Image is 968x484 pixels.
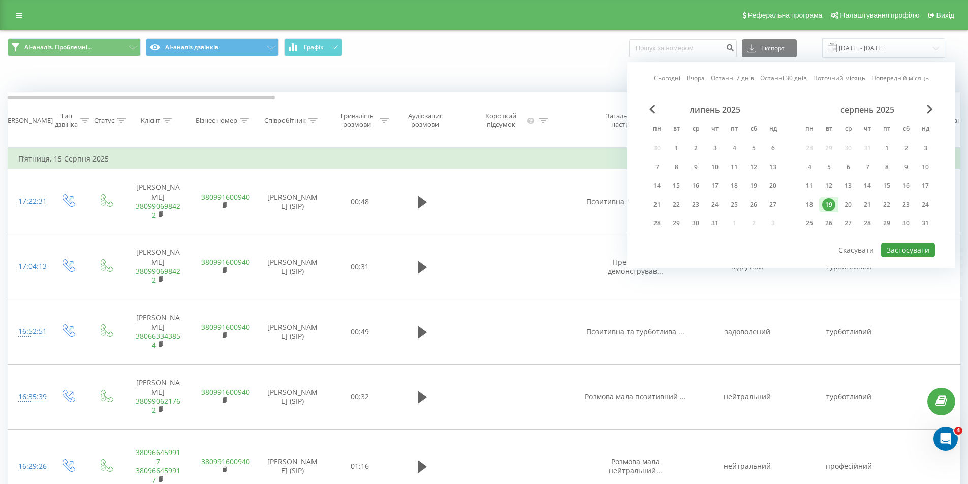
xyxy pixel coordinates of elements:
[800,105,935,115] div: серпень 2025
[705,216,725,231] div: чт 31 лип 2025 р.
[840,11,919,19] span: Налаштування профілю
[136,331,180,350] a: 380663343854
[936,11,954,19] span: Вихід
[669,122,684,137] abbr: вівторок
[55,112,78,129] div: Тип дзвінка
[201,387,250,397] a: 380991600940
[201,257,250,267] a: 380991600940
[689,217,702,230] div: 30
[861,160,874,174] div: 7
[833,243,880,257] button: Скасувати
[821,122,836,137] abbr: вівторок
[919,217,932,230] div: 31
[670,179,683,192] div: 15
[877,159,896,175] div: пт 8 серп 2025 р.
[667,141,686,156] div: вт 1 лип 2025 р.
[18,321,39,341] div: 16:52:51
[697,364,798,429] td: нейтральний
[708,160,722,174] div: 10
[766,160,779,174] div: 13
[838,216,858,231] div: ср 27 серп 2025 р.
[766,179,779,192] div: 20
[841,160,855,174] div: 6
[744,159,763,175] div: сб 12 лип 2025 р.
[860,122,875,137] abbr: четвер
[608,257,663,276] span: Представник демонстрував...
[871,73,929,83] a: Попередній місяць
[629,39,737,57] input: Пошук за номером
[697,299,798,364] td: задоволений
[765,122,780,137] abbr: неділя
[916,216,935,231] div: нд 31 серп 2025 р.
[647,178,667,193] div: пн 14 лип 2025 р.
[670,142,683,155] div: 1
[822,198,835,211] div: 19
[328,364,392,429] td: 00:32
[819,216,838,231] div: вт 26 серп 2025 р.
[586,327,684,336] span: Позитивна та турботлива ...
[667,197,686,212] div: вт 22 лип 2025 р.
[748,11,823,19] span: Реферальна програма
[838,178,858,193] div: ср 13 серп 2025 р.
[916,197,935,212] div: нд 24 серп 2025 р.
[766,142,779,155] div: 6
[800,178,819,193] div: пн 11 серп 2025 р.
[803,198,816,211] div: 18
[125,234,191,299] td: [PERSON_NAME]
[18,457,39,476] div: 16:29:26
[725,141,744,156] div: пт 4 лип 2025 р.
[899,160,913,174] div: 9
[686,216,705,231] div: ср 30 лип 2025 р.
[841,217,855,230] div: 27
[304,44,324,51] span: Графік
[201,192,250,202] a: 380991600940
[763,159,783,175] div: нд 13 лип 2025 р.
[725,159,744,175] div: пт 11 лип 2025 р.
[18,256,39,276] div: 17:04:13
[744,141,763,156] div: сб 5 лип 2025 р.
[136,201,180,220] a: 380990698422
[747,198,760,211] div: 26
[840,122,856,137] abbr: середа
[705,178,725,193] div: чт 17 лип 2025 р.
[649,122,665,137] abbr: понеділок
[933,427,958,451] iframe: Intercom live chat
[146,38,279,56] button: AI-аналіз дзвінків
[919,160,932,174] div: 10
[802,122,817,137] abbr: понеділок
[125,299,191,364] td: [PERSON_NAME]
[257,299,328,364] td: [PERSON_NAME] (SIP)
[689,179,702,192] div: 16
[647,159,667,175] div: пн 7 лип 2025 р.
[707,122,723,137] abbr: четвер
[689,142,702,155] div: 2
[747,160,760,174] div: 12
[136,447,180,466] a: 380966459917
[822,217,835,230] div: 26
[880,198,893,211] div: 22
[819,159,838,175] div: вт 5 серп 2025 р.
[916,178,935,193] div: нд 17 серп 2025 р.
[798,364,900,429] td: турботливий
[803,160,816,174] div: 4
[477,112,525,129] div: Короткий підсумок
[201,322,250,332] a: 380991600940
[686,159,705,175] div: ср 9 лип 2025 р.
[861,179,874,192] div: 14
[899,142,913,155] div: 2
[725,178,744,193] div: пт 18 лип 2025 р.
[125,364,191,429] td: [PERSON_NAME]
[763,197,783,212] div: нд 27 лип 2025 р.
[670,198,683,211] div: 22
[760,73,807,83] a: Останні 30 днів
[649,105,655,114] span: Previous Month
[654,73,680,83] a: Сьогодні
[708,142,722,155] div: 3
[609,457,662,475] span: Розмова мала нейтральний...
[688,122,703,137] abbr: середа
[916,141,935,156] div: нд 3 серп 2025 р.
[880,217,893,230] div: 29
[918,122,933,137] abbr: неділя
[744,197,763,212] div: сб 26 лип 2025 р.
[898,122,914,137] abbr: субота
